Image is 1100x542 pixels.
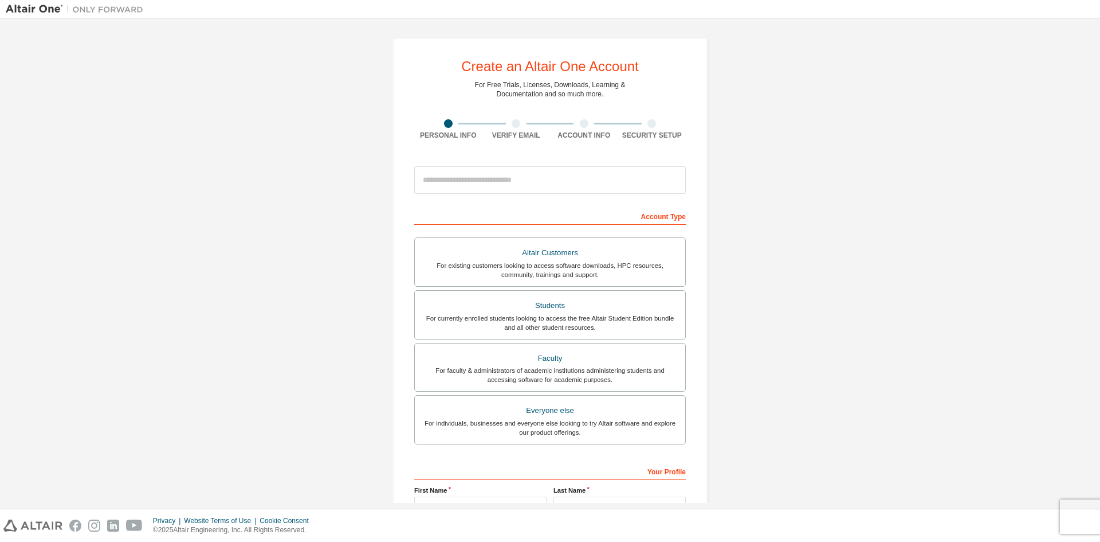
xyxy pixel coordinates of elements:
[184,516,260,525] div: Website Terms of Use
[482,131,551,140] div: Verify Email
[414,131,482,140] div: Personal Info
[422,245,678,261] div: Altair Customers
[422,403,678,419] div: Everyone else
[422,419,678,437] div: For individuals, businesses and everyone else looking to try Altair software and explore our prod...
[107,520,119,532] img: linkedin.svg
[475,80,626,99] div: For Free Trials, Licenses, Downloads, Learning & Documentation and so much more.
[69,520,81,532] img: facebook.svg
[3,520,62,532] img: altair_logo.svg
[153,516,184,525] div: Privacy
[126,520,143,532] img: youtube.svg
[414,206,686,225] div: Account Type
[422,314,678,332] div: For currently enrolled students looking to access the free Altair Student Edition bundle and all ...
[422,261,678,279] div: For existing customers looking to access software downloads, HPC resources, community, trainings ...
[618,131,686,140] div: Security Setup
[6,3,149,15] img: Altair One
[553,486,686,495] label: Last Name
[422,366,678,384] div: For faculty & administrators of academic institutions administering students and accessing softwa...
[422,298,678,314] div: Students
[414,486,547,495] label: First Name
[461,60,639,73] div: Create an Altair One Account
[550,131,618,140] div: Account Info
[422,350,678,366] div: Faculty
[88,520,100,532] img: instagram.svg
[260,516,315,525] div: Cookie Consent
[414,462,686,480] div: Your Profile
[153,525,316,535] p: © 2025 Altair Engineering, Inc. All Rights Reserved.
